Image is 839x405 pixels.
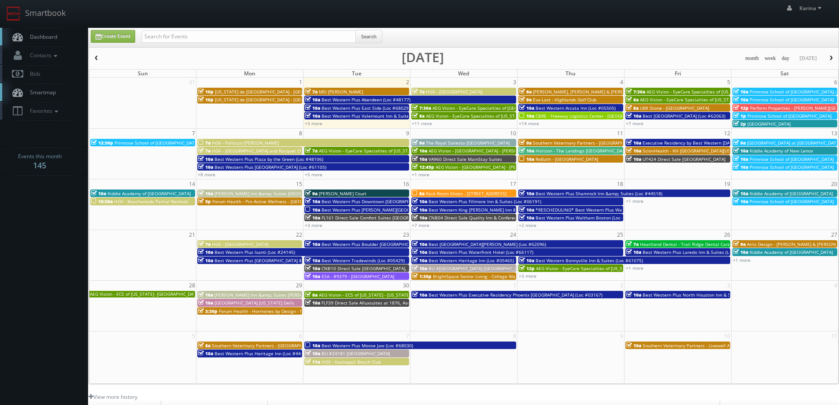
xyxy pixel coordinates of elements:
span: 10a [412,265,427,271]
span: 12p [519,265,535,271]
span: 19 [723,179,731,189]
span: 10a [198,156,213,162]
span: 10a [626,342,641,349]
span: 10a [412,215,427,221]
span: 30 [402,281,410,290]
span: 7a [626,241,639,247]
span: 10a [198,257,213,264]
span: 8a [412,113,425,119]
span: Best Western Plus Waltham Boston (Loc #22009) [536,215,639,221]
span: 10 [723,331,731,341]
span: 6a [519,89,532,95]
span: CBRE - Freeway Logistics Center - [GEOGRAPHIC_DATA] 1 [536,113,654,119]
span: 5 [191,331,196,341]
span: Kiddie Academy of New Lenox [750,148,813,154]
span: 10a [519,215,534,221]
span: 12:30p [91,140,113,146]
span: Favorites [26,107,60,115]
button: day [779,53,793,64]
span: 31 [188,78,196,87]
a: +2 more [519,222,536,228]
span: 10a [519,148,534,154]
span: Best Western Plus Aberdeen (Loc #48177) [322,97,410,103]
span: FL161 Direct Sale Comfort Suites [GEOGRAPHIC_DATA] Downtown [322,215,459,221]
span: 8a [305,292,318,298]
span: Best Western Plus East Side (Loc #68029) [322,105,410,111]
span: Best Western Plus [GEOGRAPHIC_DATA] & Suites (Loc #61086) [214,257,345,264]
span: BrightSpace Senior Living - College Walk [433,273,519,279]
span: 10p [198,97,214,103]
span: 2p [733,121,746,127]
span: HGV - [GEOGRAPHIC_DATA] [212,241,268,247]
span: Smartmap [26,89,56,96]
span: 11 [830,331,838,341]
span: Southern Veterinary Partners - [GEOGRAPHIC_DATA][PERSON_NAME] [533,140,677,146]
span: Southern Veterinary Partners - Livewell Animal Urgent Care of [GEOGRAPHIC_DATA] [643,342,818,349]
span: 7:30a [412,105,431,111]
span: Mon [244,70,255,77]
span: HGV - Beachwoods Partial Reshoot [114,198,188,204]
span: 16 [402,179,410,189]
span: 10a [733,190,748,197]
span: 13 [830,129,838,138]
span: 10a [519,156,534,162]
span: [PERSON_NAME] Court [319,190,366,197]
span: 10a [412,156,427,162]
span: Horizon - The Landings [GEOGRAPHIC_DATA] [536,148,629,154]
span: Rack Room Shoes - [STREET_ADDRESS] [426,190,506,197]
span: BU #[GEOGRAPHIC_DATA] [GEOGRAPHIC_DATA] [429,265,527,271]
span: Best Western Tradewinds (Loc #05429) [322,257,405,264]
span: 24 [509,230,517,239]
span: 10a [626,140,641,146]
a: +3 more [305,222,322,228]
span: Primrose School of [GEOGRAPHIC_DATA][PERSON_NAME] [115,140,233,146]
span: Best Western Plus Boulder [GEOGRAPHIC_DATA] (Loc #06179) [322,241,451,247]
span: 7a [198,148,211,154]
span: 9a [519,140,532,146]
a: +7 more [412,222,429,228]
span: Best Western Plus Valemount Inn & Suites (Loc #62120) [322,113,440,119]
span: 10a [412,198,427,204]
span: 8a [626,105,639,111]
span: 10a [626,292,641,298]
span: 10a [305,265,320,271]
span: 10 [509,129,517,138]
span: Best Western Plus Fillmore Inn & Suites (Loc #06191) [429,198,541,204]
span: *RESCHEDULING* Best Western Plus Waltham Boston (Loc #22009) [536,207,679,213]
span: 9a [733,140,746,146]
span: AEG Vision - ECS of [US_STATE]- [GEOGRAPHIC_DATA] [90,291,200,297]
a: +1 more [626,198,643,204]
span: Best Western Plus North Houston Inn & Suites (Loc #44475) [643,292,770,298]
span: Best Western Plus [GEOGRAPHIC_DATA] (Loc #61105) [214,164,326,170]
span: 10a [412,249,427,255]
span: 12 [723,129,731,138]
span: Fri [675,70,681,77]
span: Heartland Dental - Trail Ridge Dental Care [640,241,730,247]
span: 10a [519,113,534,119]
span: AEG Vision - EyeCare Specialties of [GEOGRAPHIC_DATA][US_STATE] - [GEOGRAPHIC_DATA] [432,105,621,111]
span: Primrose School of [GEOGRAPHIC_DATA] [750,198,834,204]
a: Create Event [91,30,135,43]
span: Best Western Plus Waterfront Hotel (Loc #66117) [429,249,533,255]
span: Karina [799,4,824,12]
span: ReBath - [GEOGRAPHIC_DATA] [536,156,598,162]
span: 12p [733,105,749,111]
span: Forum Health - Hormones by Design - New Braunfels Clinic [219,308,344,314]
span: Primrose School of [GEOGRAPHIC_DATA] [750,97,834,103]
span: Tue [352,70,362,77]
span: 8 [512,331,517,341]
span: AEG Vision - ECS of [US_STATE] - [US_STATE] Valley Family Eye Care [319,292,459,298]
span: Best Western Plus Isanti (Loc #24145) [214,249,295,255]
span: HGV - [GEOGRAPHIC_DATA] and Racquet Club [212,148,307,154]
span: 10:30a [91,198,113,204]
span: 9a [412,140,425,146]
span: AEG Vision - EyeCare Specialties of [US_STATE] - In Focus Vision Center [426,113,575,119]
span: [US_STATE] de [GEOGRAPHIC_DATA] - [GEOGRAPHIC_DATA] [215,97,336,103]
button: month [742,53,762,64]
span: 10a [198,164,213,170]
span: Events this month [18,152,62,161]
span: HGV - [GEOGRAPHIC_DATA] [426,89,482,95]
span: Best Western Plus Heritage Inn (Loc #44463) [214,350,310,357]
span: Wed [458,70,469,77]
span: 9 [405,129,410,138]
